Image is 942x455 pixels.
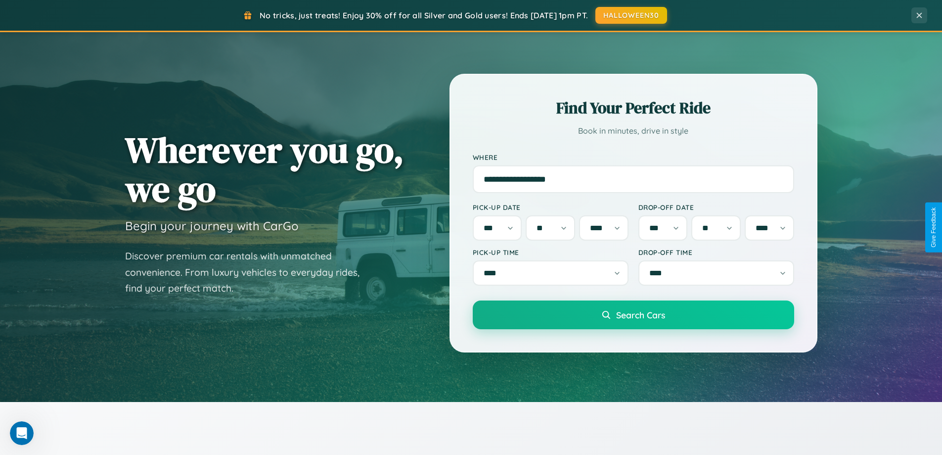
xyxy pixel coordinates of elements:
[595,7,667,24] button: HALLOWEEN30
[473,301,794,329] button: Search Cars
[10,421,34,445] iframe: Intercom live chat
[473,153,794,161] label: Where
[473,248,628,256] label: Pick-up Time
[125,248,372,297] p: Discover premium car rentals with unmatched convenience. From luxury vehicles to everyday rides, ...
[616,309,665,320] span: Search Cars
[473,203,628,211] label: Pick-up Date
[473,124,794,138] p: Book in minutes, drive in style
[125,130,404,208] h1: Wherever you go, we go
[125,218,299,233] h3: Begin your journey with CarGo
[930,207,937,248] div: Give Feedback
[473,97,794,119] h2: Find Your Perfect Ride
[260,10,588,20] span: No tricks, just treats! Enjoy 30% off for all Silver and Gold users! Ends [DATE] 1pm PT.
[638,248,794,256] label: Drop-off Time
[638,203,794,211] label: Drop-off Date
